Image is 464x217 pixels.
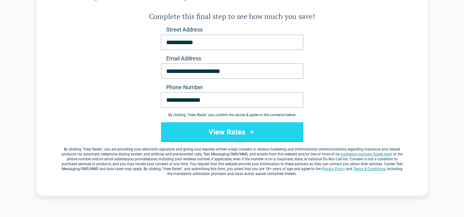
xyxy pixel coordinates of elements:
label: Street Address [161,26,303,33]
h2: Complete this final step to see how much you save! [61,11,404,21]
label: Phone Number [161,84,303,91]
div: By clicking " View Rates " you confirm the above & agree to the consents below [161,112,303,117]
span: View Rates [83,147,102,151]
label: Email Address [161,55,303,62]
a: marketing partners (listed here) [340,152,392,156]
a: Terms & Conditions [353,167,385,171]
button: View Rates [161,122,303,142]
label: By clicking " ", you are providing your electronic signature and giving your express written e-si... [61,147,404,176]
a: Privacy Policy [322,167,345,171]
